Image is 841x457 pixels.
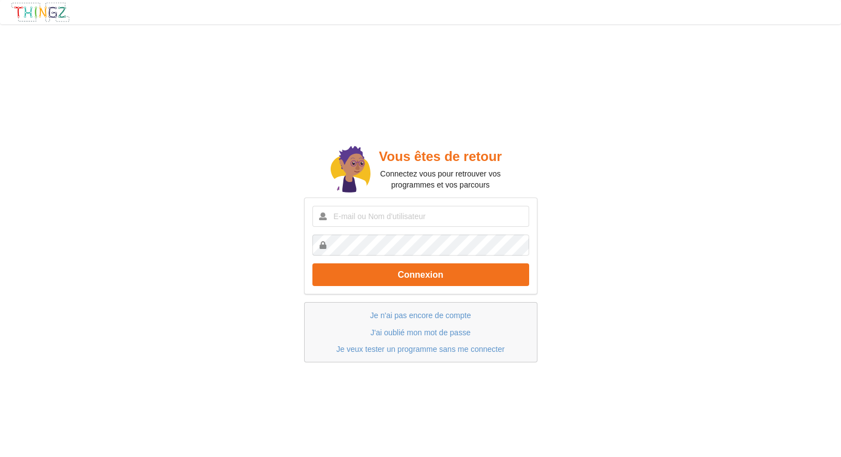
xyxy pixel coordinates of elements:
[312,263,529,286] button: Connexion
[370,148,510,165] h2: Vous êtes de retour
[370,328,471,337] a: J'ai oublié mon mot de passe
[370,311,471,320] a: Je n'ai pas encore de compte
[331,146,370,195] img: doc.svg
[312,206,529,227] input: E-mail ou Nom d'utilisateur
[370,168,510,190] p: Connectez vous pour retrouver vos programmes et vos parcours
[11,2,70,23] img: thingz_logo.png
[336,345,504,354] a: Je veux tester un programme sans me connecter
